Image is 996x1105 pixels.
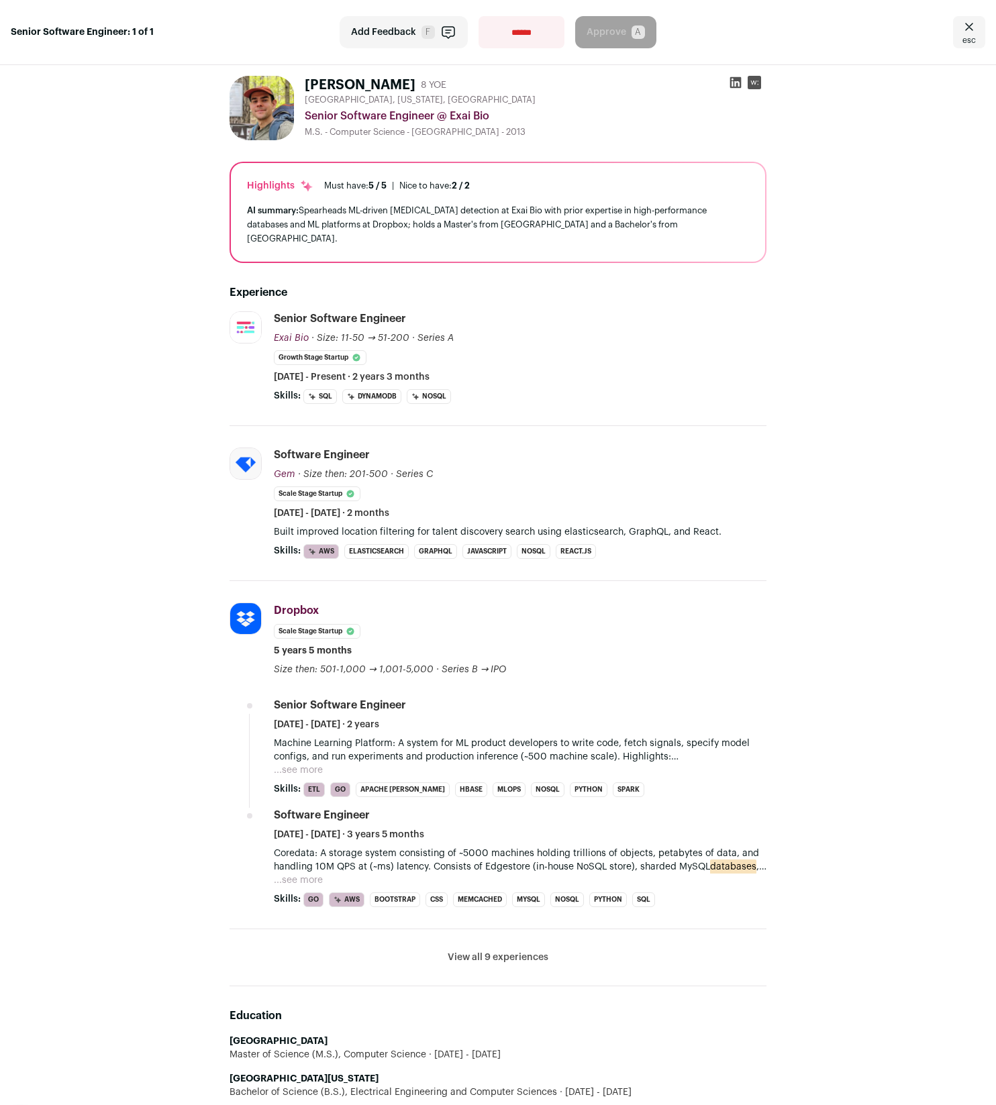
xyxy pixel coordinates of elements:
[274,448,370,462] div: Software Engineer
[305,95,536,105] span: [GEOGRAPHIC_DATA], [US_STATE], [GEOGRAPHIC_DATA]
[550,892,584,907] li: NoSQL
[442,665,507,674] span: Series B → IPO
[274,808,370,823] div: Software Engineer
[512,892,545,907] li: MySQL
[953,16,985,48] a: Close
[274,389,301,403] span: Skills:
[274,333,309,343] span: Exai Bio
[274,828,424,841] span: [DATE] - [DATE] · 3 years 5 months
[557,1086,632,1099] span: [DATE] - [DATE]
[274,764,323,777] button: ...see more
[962,35,976,46] span: esc
[247,179,313,193] div: Highlights
[340,16,468,48] button: Add Feedback F
[274,470,295,479] span: Gem
[274,486,360,501] li: Scale Stage Startup
[305,76,415,95] h1: [PERSON_NAME]
[462,544,511,559] li: JavaScript
[517,544,550,559] li: NoSQL
[274,782,301,796] span: Skills:
[303,782,325,797] li: ETL
[230,448,261,479] img: b8b9d6c17c7ebfe0d57a36ffb84860e6cbb7fed04dd3ea42cb11e81a98c4ee89
[414,544,457,559] li: GraphQL
[311,333,409,343] span: · Size: 11-50 → 51-200
[274,665,434,674] span: Size then: 501-1,000 → 1,001-5,000
[230,76,294,140] img: c8bda1caf566fed710acea5c2beb4f60585a9b8b8089e711c5abb3251f22eac3
[570,782,607,797] li: Python
[417,333,454,343] span: Series A
[305,127,766,138] div: M.S. - Computer Science - [GEOGRAPHIC_DATA] - 2013
[274,624,360,639] li: Scale Stage Startup
[274,525,766,539] p: Built improved location filtering for talent discovery search using elasticsearch, GraphQL, and R...
[455,782,487,797] li: HBase
[274,605,319,616] span: Dropbox
[298,470,388,479] span: · Size then: 201-500
[274,311,406,326] div: Senior Software Engineer
[710,859,756,874] mark: databases
[230,1008,766,1024] h2: Education
[407,389,451,404] li: NoSQL
[274,507,389,520] span: [DATE] - [DATE] · 2 months
[230,1048,766,1061] div: Master of Science (M.S.), Computer Science
[324,180,387,191] div: Must have:
[613,782,644,797] li: Spark
[342,389,401,404] li: DynamoDB
[426,1048,501,1061] span: [DATE] - [DATE]
[368,181,387,190] span: 5 / 5
[303,389,337,404] li: SQL
[396,470,433,479] span: Series C
[436,663,439,676] span: ·
[230,1074,379,1084] strong: [GEOGRAPHIC_DATA][US_STATE]
[632,892,655,907] li: SQL
[452,181,470,190] span: 2 / 2
[11,25,154,39] strong: Senior Software Engineer: 1 of 1
[421,78,446,92] div: 8 YOE
[230,284,766,301] h2: Experience
[303,544,339,559] li: AWS
[412,331,415,345] span: ·
[453,892,507,907] li: Memcached
[305,108,766,124] div: Senior Software Engineer @ Exai Bio
[274,370,430,384] span: [DATE] - Present · 2 years 3 months
[230,1037,328,1046] strong: [GEOGRAPHIC_DATA]
[351,25,416,39] span: Add Feedback
[324,180,470,191] ul: |
[370,892,420,907] li: Bootstrap
[329,892,364,907] li: AWS
[589,892,627,907] li: Python
[303,892,323,907] li: Go
[391,468,393,481] span: ·
[274,737,766,764] p: Machine Learning Platform: A system for ML product developers to write code, fetch signals, speci...
[274,847,766,874] p: Coredata: A storage system consisting of ~5000 machines holding trillions of objects, petabytes o...
[230,1086,766,1099] div: Bachelor of Science (B.S.), Electrical Engineering and Computer Sciences
[421,25,435,39] span: F
[230,312,261,343] img: b03cabac5d401e403fbcaea3633376d6fefda3e1e0926fa4d0ec9d9c0831cf71.svg
[274,874,323,887] button: ...see more
[426,892,448,907] li: CSS
[274,892,301,906] span: Skills:
[274,544,301,558] span: Skills:
[274,718,379,731] span: [DATE] - [DATE] · 2 years
[531,782,564,797] li: NoSQL
[274,698,406,713] div: Senior Software Engineer
[399,180,470,191] div: Nice to have:
[247,206,299,215] span: AI summary:
[448,951,548,964] button: View all 9 experiences
[356,782,450,797] li: Apache [PERSON_NAME]
[274,644,352,657] span: 5 years 5 months
[230,603,261,634] img: 37a3c2f25f43e23b97407b6c5461cd0ee41f9b75c2c2ae643916f06cb3650204.png
[493,782,526,797] li: MLOps
[344,544,409,559] li: Elasticsearch
[274,350,366,365] li: Growth Stage Startup
[247,203,749,246] div: Spearheads ML-driven [MEDICAL_DATA] detection at Exai Bio with prior expertise in high-performanc...
[556,544,596,559] li: React.js
[330,782,350,797] li: Go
